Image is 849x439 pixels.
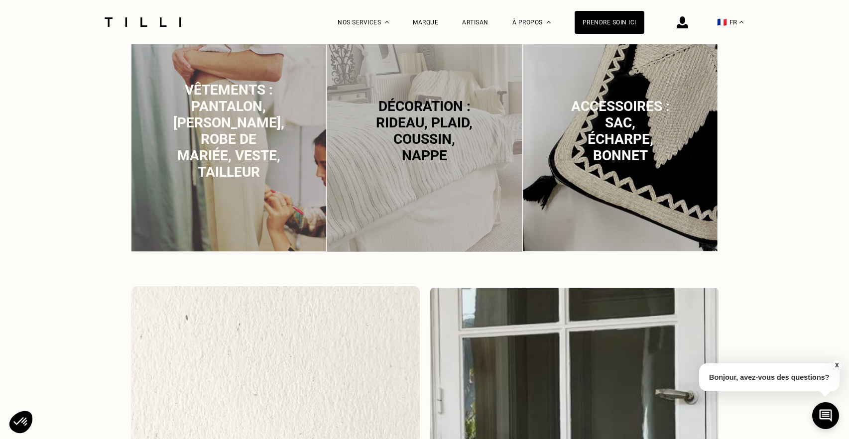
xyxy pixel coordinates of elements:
a: Marque [413,19,438,26]
img: icône connexion [677,16,688,28]
span: Vêtements : pantalon, [PERSON_NAME], robe de mariée, veste, tailleur [173,82,284,180]
span: 🇫🇷 [717,17,727,27]
img: Menu déroulant [385,21,389,23]
img: Logo du service de couturière Tilli [101,17,185,27]
img: Accessoires : sac, écharpe, bonnet [522,7,718,252]
span: Accessoires : sac, écharpe, bonnet [571,98,670,164]
img: Menu déroulant à propos [547,21,551,23]
img: menu déroulant [739,21,743,23]
span: Décoration : rideau, plaid, coussin, nappe [376,98,473,164]
p: Bonjour, avez-vous des questions? [699,363,840,391]
a: Prendre soin ici [575,11,644,34]
a: Artisan [462,19,488,26]
button: X [832,360,842,371]
img: Vêtements : pantalon, jean, robe de mariée, veste, tailleur [131,7,327,252]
